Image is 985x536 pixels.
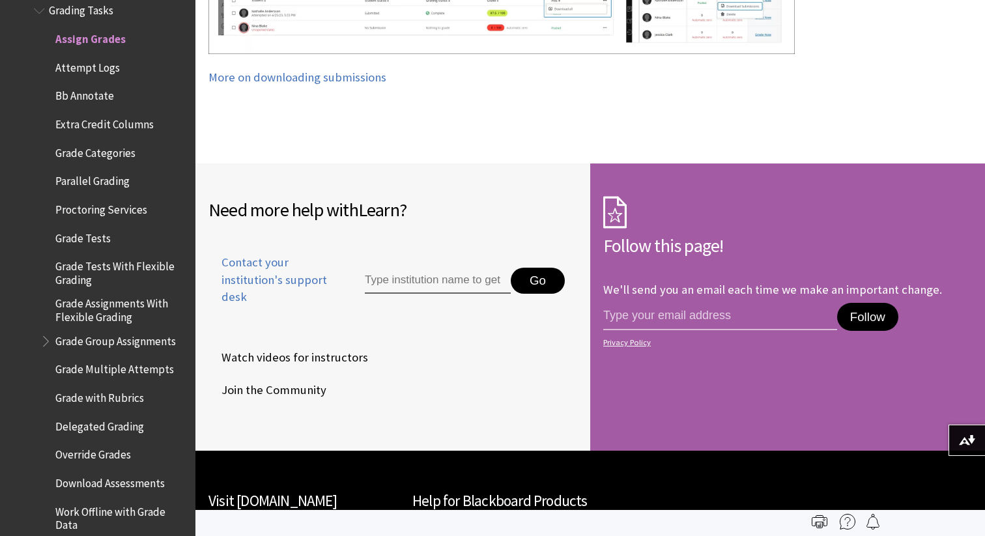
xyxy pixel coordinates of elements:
img: Print [812,514,827,529]
span: Grade with Rubrics [55,387,144,404]
span: Delegated Grading [55,416,144,433]
input: Type institution name to get support [365,268,511,294]
a: Privacy Policy [603,338,968,347]
span: Extra Credit Columns [55,113,154,131]
a: Visit [DOMAIN_NAME] [208,491,337,510]
span: Attempt Logs [55,57,120,74]
img: More help [840,514,855,529]
span: Override Grades [55,444,131,462]
span: Download Assessments [55,472,165,490]
h2: Need more help with ? [208,196,577,223]
p: We'll send you an email each time we make an important change. [603,282,942,297]
span: Grade Categories [55,142,136,160]
span: Join the Community [208,380,326,400]
a: Watch videos for instructors [208,348,371,367]
span: Assign Grades [55,28,126,46]
span: Parallel Grading [55,171,130,188]
a: More on downloading submissions [208,70,386,85]
button: Follow [837,303,898,331]
span: Learn [358,198,399,221]
img: Subscription Icon [603,196,627,229]
h2: Follow this page! [603,232,972,259]
span: Bb Annotate [55,85,114,103]
span: Grade Multiple Attempts [55,359,174,376]
h2: Help for Blackboard Products [412,490,768,513]
span: Grade Tests With Flexible Grading [55,256,186,287]
a: Contact your institution's support desk [208,254,335,321]
span: Contact your institution's support desk [208,254,335,305]
span: Grade Group Assignments [55,330,176,348]
span: Grade Assignments With Flexible Grading [55,293,186,324]
img: Follow this page [865,514,881,529]
a: Join the Community [208,380,329,400]
span: Proctoring Services [55,199,147,216]
input: email address [603,303,837,330]
span: Work Offline with Grade Data [55,501,186,531]
span: Grade Tests [55,227,111,245]
button: Go [511,268,565,294]
span: Watch videos for instructors [208,348,368,367]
